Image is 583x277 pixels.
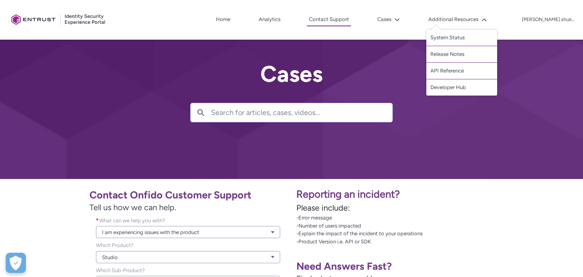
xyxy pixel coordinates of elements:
[96,251,280,263] a: Studio
[6,253,26,273] button: Open Preferences
[96,267,145,273] span: Which Sub-Product?
[190,62,393,87] h2: Cases
[89,189,287,201] h1: Contact Onfido Customer Support
[426,46,497,63] a: Release Notes, opens in new tab
[191,103,211,122] button: Search
[257,13,283,26] a: Analytics, opens in new tab
[296,214,578,245] p: -Error message -Number of users impacted -Explain the impact of the incident to your operations -...
[96,242,134,248] span: Which Product?
[211,103,392,122] input: Search for articles, cases, videos...
[426,30,497,46] a: System Status, opens in new tab
[307,13,351,26] a: Contact Support
[426,79,497,96] a: Developer Hub, opens in new tab
[296,260,494,273] h1: Need Answers Fast?
[426,13,489,26] button: Additional Resources
[89,201,287,213] span: Tell us how we can help.
[96,226,280,238] a: I am experiencing issues with the product
[96,217,99,225] span: required
[6,253,26,273] div: Cookie Preferences
[521,15,575,23] button: User Profile mansi.shukla.cep
[426,63,497,79] a: API Reference, opens in new tab
[296,202,578,214] p: Please include:
[375,13,402,26] button: Cases
[99,217,165,224] span: What can we help you with?
[522,17,574,23] p: [PERSON_NAME].shukla.cep
[296,187,578,202] p: Reporting an incident?
[214,13,232,26] a: Home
